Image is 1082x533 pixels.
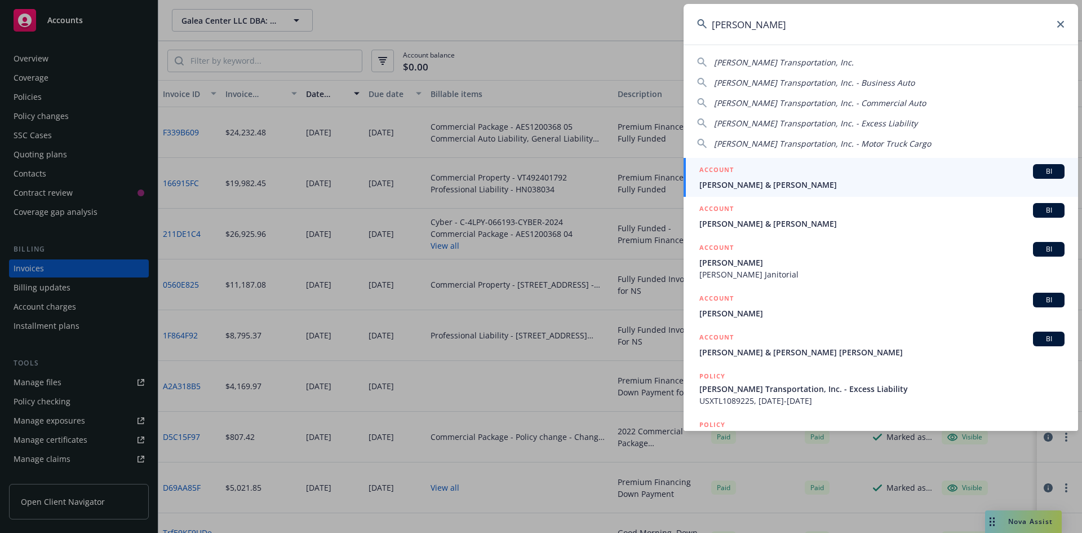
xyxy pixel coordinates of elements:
[699,218,1065,230] span: [PERSON_NAME] & [PERSON_NAME]
[684,4,1078,45] input: Search...
[714,138,931,149] span: [PERSON_NAME] Transportation, Inc. - Motor Truck Cargo
[699,203,734,217] h5: ACCOUNT
[699,419,725,430] h5: POLICY
[699,332,734,345] h5: ACCOUNT
[699,179,1065,191] span: [PERSON_NAME] & [PERSON_NAME]
[684,364,1078,413] a: POLICY[PERSON_NAME] Transportation, Inc. - Excess LiabilityUSXTL1089225, [DATE]-[DATE]
[699,371,725,382] h5: POLICY
[699,268,1065,280] span: [PERSON_NAME] Janitorial
[684,287,1078,325] a: ACCOUNTBI[PERSON_NAME]
[714,98,926,108] span: [PERSON_NAME] Transportation, Inc. - Commercial Auto
[699,293,734,306] h5: ACCOUNT
[699,346,1065,358] span: [PERSON_NAME] & [PERSON_NAME] [PERSON_NAME]
[1037,166,1060,177] span: BI
[684,197,1078,236] a: ACCOUNTBI[PERSON_NAME] & [PERSON_NAME]
[1037,205,1060,215] span: BI
[714,118,917,129] span: [PERSON_NAME] Transportation, Inc. - Excess Liability
[699,395,1065,407] span: USXTL1089225, [DATE]-[DATE]
[684,413,1078,461] a: POLICY
[1037,244,1060,254] span: BI
[699,242,734,256] h5: ACCOUNT
[699,307,1065,319] span: [PERSON_NAME]
[684,325,1078,364] a: ACCOUNTBI[PERSON_NAME] & [PERSON_NAME] [PERSON_NAME]
[699,257,1065,268] span: [PERSON_NAME]
[1037,334,1060,344] span: BI
[1037,295,1060,305] span: BI
[684,158,1078,197] a: ACCOUNTBI[PERSON_NAME] & [PERSON_NAME]
[684,236,1078,287] a: ACCOUNTBI[PERSON_NAME][PERSON_NAME] Janitorial
[714,77,915,88] span: [PERSON_NAME] Transportation, Inc. - Business Auto
[699,164,734,178] h5: ACCOUNT
[699,383,1065,395] span: [PERSON_NAME] Transportation, Inc. - Excess Liability
[714,57,854,68] span: [PERSON_NAME] Transportation, Inc.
